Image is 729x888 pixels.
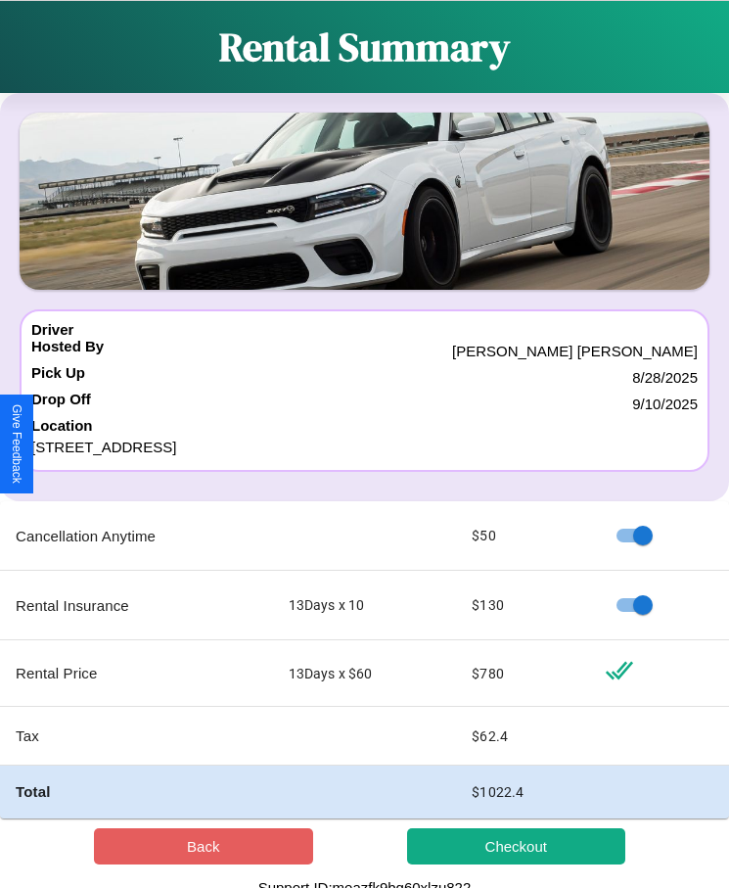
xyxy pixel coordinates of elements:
td: $ 50 [456,501,588,571]
div: Give Feedback [10,404,23,484]
td: $ 780 [456,640,588,707]
h4: Drop Off [31,391,91,417]
p: Tax [16,723,257,749]
p: Rental Price [16,660,257,686]
p: [PERSON_NAME] [PERSON_NAME] [452,338,698,364]
p: 8 / 28 / 2025 [632,364,698,391]
td: $ 1022.4 [456,766,588,818]
p: [STREET_ADDRESS] [31,434,698,460]
h4: Location [31,417,698,434]
h4: Total [16,781,257,802]
p: 9 / 10 / 2025 [632,391,698,417]
td: 13 Days x 10 [273,571,457,640]
h4: Hosted By [31,338,104,364]
h1: Rental Summary [219,21,510,73]
h4: Driver [31,321,73,338]
button: Checkout [407,828,626,865]
td: $ 62.4 [456,707,588,766]
button: Back [94,828,313,865]
td: 13 Days x $ 60 [273,640,457,707]
h4: Pick Up [31,364,85,391]
p: Rental Insurance [16,592,257,619]
td: $ 130 [456,571,588,640]
p: Cancellation Anytime [16,523,257,549]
